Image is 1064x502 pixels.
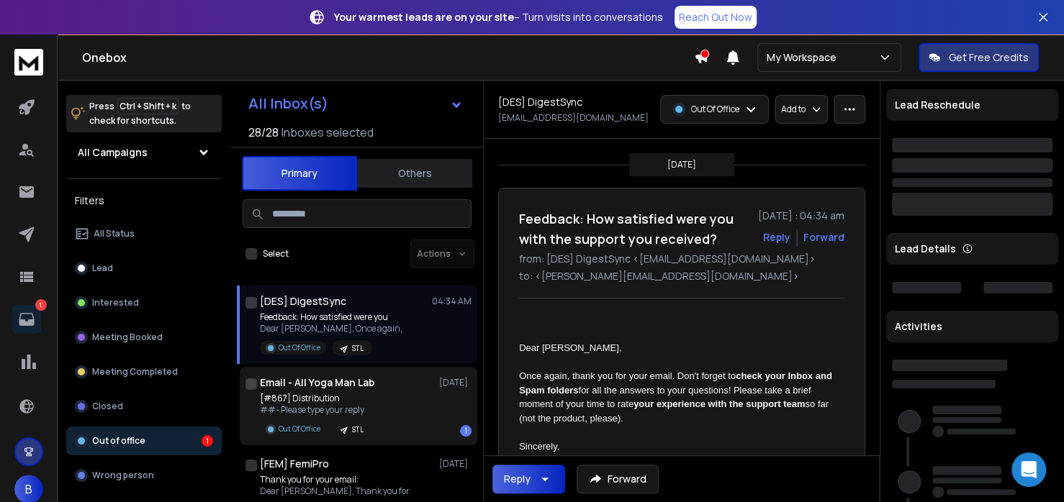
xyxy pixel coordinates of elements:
p: [DATE] : 04:34 am [758,209,844,223]
p: Out Of Office [279,424,320,434]
p: Dear [PERSON_NAME], Thank you for [260,485,410,497]
button: Reply [492,465,565,493]
button: All Campaigns [66,138,222,167]
p: Closed [92,401,123,412]
h1: Email - All Yoga Man Lab [260,375,374,390]
a: 1 [12,305,41,334]
p: Add to [781,104,806,115]
p: STL [352,424,364,435]
p: 04:34 AM [432,296,472,307]
a: Reach Out Now [675,6,757,29]
label: Select [263,248,289,260]
button: Lead [66,254,222,283]
h3: Inboxes selected [281,124,374,141]
p: All Status [94,228,135,239]
div: Reply [504,472,531,486]
p: Reach Out Now [679,10,752,24]
b: check your Inbox and Spam folders [519,370,834,396]
p: STL [352,343,364,354]
h1: All Inbox(s) [248,96,328,111]
div: Activities [886,311,1058,342]
h3: Filters [66,191,222,211]
img: logo [14,49,43,76]
button: Forward [577,465,659,493]
p: Press to check for shortcuts. [89,99,191,128]
button: All Inbox(s) [237,89,474,118]
div: Forward [803,230,844,245]
p: Out of office [92,435,145,447]
button: Out of office1 [66,426,222,455]
p: Feedback: How satisfied were you [260,311,402,323]
p: [EMAIL_ADDRESS][DOMAIN_NAME] [498,112,649,124]
h1: Onebox [82,49,694,66]
h1: [FEM] FemiPro [260,457,329,471]
p: Get Free Credits [949,50,1029,65]
p: Interested [92,297,139,309]
p: – Turn visits into conversations [334,10,663,24]
p: Out Of Office [279,342,320,353]
button: Reply [763,230,790,245]
div: Open Intercom Messenger [1011,452,1046,487]
h1: All Campaigns [78,145,148,160]
button: Primary [242,156,357,191]
p: [DATE] [439,377,472,388]
button: Get Free Credits [919,43,1039,72]
div: 1 [460,425,472,437]
strong: Your warmest leads are on your site [334,10,514,24]
p: from: [DES] DigestSync <[EMAIL_ADDRESS][DOMAIN_NAME]> [519,252,844,266]
p: Lead [92,263,113,274]
p: Lead Reschedule [895,98,980,112]
p: Meeting Completed [92,366,178,378]
p: Lead Details [895,242,956,256]
p: Meeting Booked [92,332,163,343]
button: Others [357,158,472,189]
p: Wrong person [92,470,154,481]
p: My Workspace [767,50,842,65]
p: Thank you for your email: [260,474,410,485]
button: Meeting Booked [66,323,222,352]
button: Closed [66,392,222,421]
p: to: <[PERSON_NAME][EMAIL_ADDRESS][DOMAIN_NAME]> [519,269,844,283]
span: team [610,455,631,465]
p: [#867] Distribution [260,393,372,404]
div: 1 [202,435,213,447]
p: ##- Please type your reply [260,404,372,416]
b: your experience with the support team [634,398,805,409]
button: Interested [66,288,222,317]
h1: Feedback: How satisfied were you with the support you received? [519,209,749,249]
span: 28 / 28 [248,124,279,141]
p: Dear [PERSON_NAME], Once again, [260,323,402,334]
p: [DATE] [667,159,696,170]
button: Wrong person [66,461,222,490]
button: Meeting Completed [66,357,222,386]
p: [DATE] [439,458,472,470]
p: Dear [PERSON_NAME], Once again, thank you for your email. Don't forget to for all the answers to ... [519,341,833,467]
span: Ctrl + Shift + k [117,98,179,114]
button: All Status [66,219,222,248]
h1: [DES] DigestSync [260,294,346,309]
p: Out Of Office [691,104,739,115]
p: 1 [35,299,47,311]
span: support [579,455,610,465]
h1: [DES] DigestSync [498,95,582,109]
